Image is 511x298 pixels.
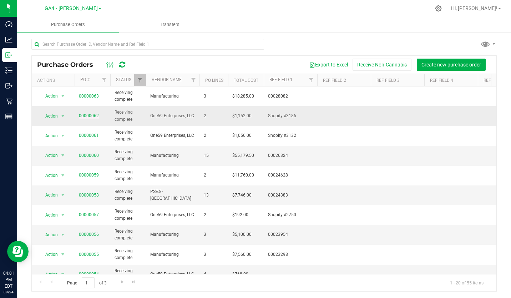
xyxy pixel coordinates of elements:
span: 2 [204,212,224,218]
span: One59 Enterprises, LLC [150,132,195,139]
button: Receive Non-Cannabis [353,59,411,71]
span: select [59,150,67,160]
a: 00000060 [79,153,99,158]
span: One59 Enterprises, LLC [150,113,195,119]
span: Manufacturing [150,93,195,100]
a: 00000059 [79,173,99,178]
input: 1 [82,277,95,288]
span: select [59,91,67,101]
inline-svg: Outbound [5,82,12,89]
p: 08/24 [3,289,14,295]
span: Purchase Orders [41,21,95,28]
span: 3 [204,93,224,100]
span: Receiving complete [115,228,142,242]
span: $1,056.00 [232,132,252,139]
a: Filter [98,74,110,86]
span: $11,760.00 [232,172,254,179]
span: Action [39,91,58,101]
span: select [59,170,67,180]
a: Ref Field 2 [323,78,346,83]
span: Create new purchase order [421,62,481,68]
span: 00026324 [268,152,313,159]
span: Page of 3 [61,277,112,288]
span: Action [39,150,58,160]
a: 00000061 [79,133,99,138]
span: $7,746.00 [232,192,252,199]
span: Action [39,190,58,200]
inline-svg: Reports [5,113,12,120]
span: Action [39,269,58,279]
span: One59 Enterprises, LLC [150,271,195,278]
inline-svg: Inventory [5,67,12,74]
a: Transfers [119,17,221,32]
span: $768.00 [232,271,248,278]
div: Manage settings [434,5,443,12]
inline-svg: Retail [5,98,12,105]
span: Manufacturing [150,251,195,258]
iframe: Resource center [7,241,29,262]
a: Purchase Orders [17,17,119,32]
span: Receiving complete [115,129,142,143]
a: 00000062 [79,113,99,118]
span: $18,285.00 [232,93,254,100]
inline-svg: Dashboard [5,21,12,28]
span: select [59,269,67,279]
p: 04:01 PM EDT [3,270,14,289]
span: select [59,210,67,220]
span: 2 [204,132,224,139]
span: 3 [204,251,224,258]
span: Shopify #3132 [268,132,313,139]
span: $192.00 [232,212,248,218]
span: $7,560.00 [232,251,252,258]
span: Action [39,230,58,240]
input: Search Purchase Order ID, Vendor Name and Ref Field 1 [31,39,264,50]
span: 00028082 [268,93,313,100]
span: select [59,131,67,141]
a: Go to the last page [128,277,139,287]
a: Ref Field 5 [484,78,507,83]
span: Receiving complete [115,208,142,222]
span: GA4 - [PERSON_NAME] [45,5,98,11]
span: Receiving complete [115,89,142,103]
span: 00023954 [268,231,313,238]
a: Ref Field 4 [430,78,453,83]
span: Shopify #3186 [268,113,313,119]
span: Action [39,210,58,220]
span: 2 [204,172,224,179]
span: 13 [204,192,224,199]
span: $55,179.50 [232,152,254,159]
span: $5,100.00 [232,231,252,238]
span: select [59,111,67,121]
a: Go to the next page [117,277,127,287]
span: Action [39,170,58,180]
span: Receiving complete [115,169,142,182]
span: 00024383 [268,192,313,199]
span: Purchase Orders [37,61,100,69]
div: Actions [37,78,72,83]
a: 00000063 [79,94,99,99]
span: One59 Enterprises, LLC [150,212,195,218]
a: Filter [188,74,199,86]
a: 00000054 [79,272,99,277]
span: 15 [204,152,224,159]
a: Total Cost [234,78,258,83]
span: Shopify #2750 [268,212,313,218]
span: Receiving complete [115,149,142,162]
a: 00000058 [79,193,99,198]
span: Receiving complete [115,188,142,202]
span: select [59,190,67,200]
span: 4 [204,271,224,278]
span: select [59,230,67,240]
inline-svg: Inbound [5,51,12,59]
a: PO # [80,77,90,82]
span: Manufacturing [150,172,195,179]
span: Manufacturing [150,152,195,159]
a: Ref Field 3 [376,78,400,83]
span: Receiving complete [115,268,142,281]
a: 00000057 [79,212,99,217]
span: 1 - 20 of 55 items [444,277,489,288]
a: 00000055 [79,252,99,257]
span: 00023298 [268,251,313,258]
button: Export to Excel [305,59,353,71]
button: Create new purchase order [417,59,486,71]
